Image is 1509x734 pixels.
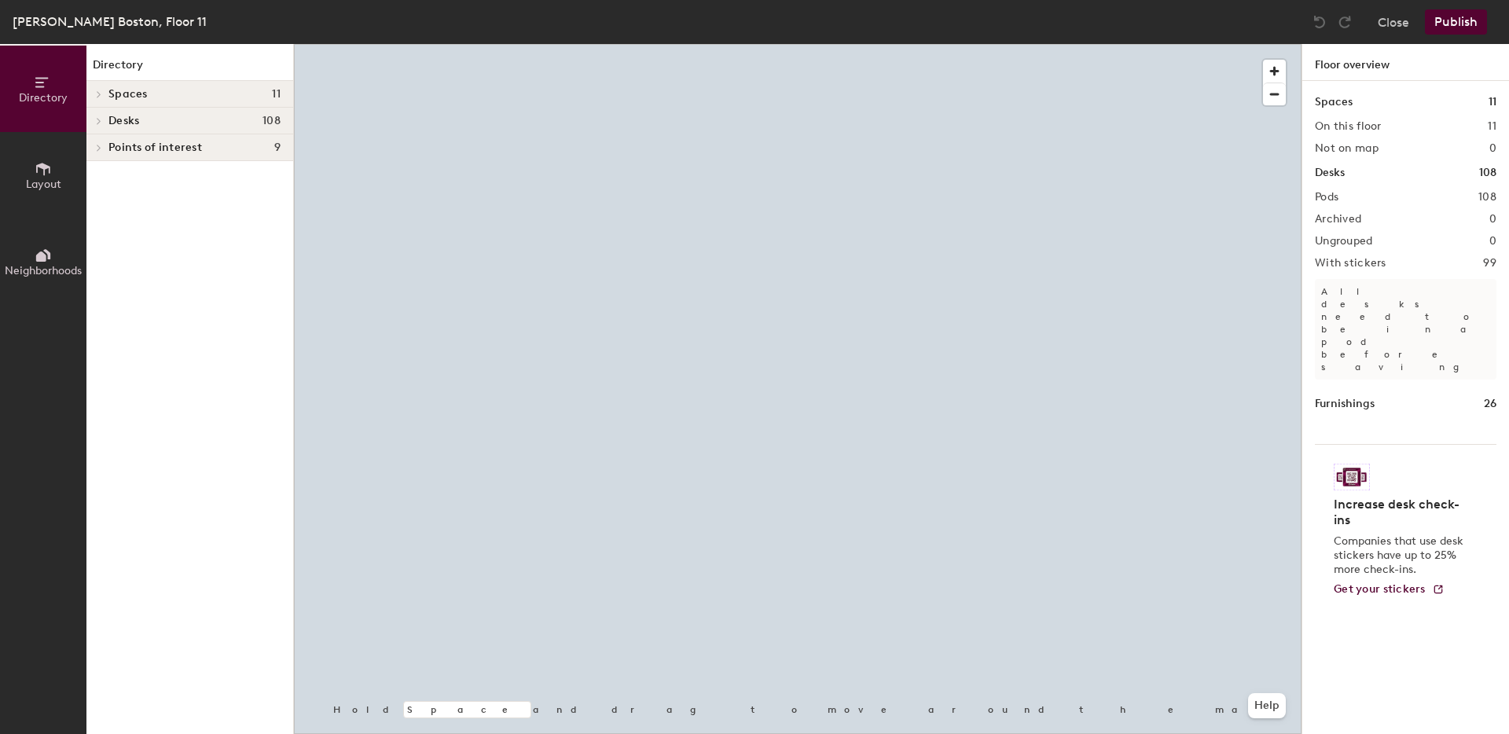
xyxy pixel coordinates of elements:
[1488,120,1496,133] h2: 11
[86,57,293,81] h1: Directory
[1489,142,1496,155] h2: 0
[1248,693,1286,718] button: Help
[108,141,202,154] span: Points of interest
[1378,9,1409,35] button: Close
[1334,497,1468,528] h4: Increase desk check-ins
[1315,164,1345,182] h1: Desks
[1315,213,1361,226] h2: Archived
[1489,235,1496,248] h2: 0
[1315,395,1375,413] h1: Furnishings
[26,178,61,191] span: Layout
[1315,235,1373,248] h2: Ungrouped
[108,115,139,127] span: Desks
[13,12,207,31] div: [PERSON_NAME] Boston, Floor 11
[1489,94,1496,111] h1: 11
[5,264,82,277] span: Neighborhoods
[1425,9,1487,35] button: Publish
[1334,464,1370,490] img: Sticker logo
[1334,534,1468,577] p: Companies that use desk stickers have up to 25% more check-ins.
[263,115,281,127] span: 108
[274,141,281,154] span: 9
[1315,191,1338,204] h2: Pods
[1315,94,1353,111] h1: Spaces
[108,88,148,101] span: Spaces
[1302,44,1509,81] h1: Floor overview
[1478,191,1496,204] h2: 108
[1483,257,1496,270] h2: 99
[1315,142,1379,155] h2: Not on map
[1334,583,1445,596] a: Get your stickers
[19,91,68,105] span: Directory
[1484,395,1496,413] h1: 26
[1315,257,1386,270] h2: With stickers
[1334,582,1426,596] span: Get your stickers
[272,88,281,101] span: 11
[1479,164,1496,182] h1: 108
[1489,213,1496,226] h2: 0
[1315,120,1382,133] h2: On this floor
[1315,279,1496,380] p: All desks need to be in a pod before saving
[1312,14,1327,30] img: Undo
[1337,14,1353,30] img: Redo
